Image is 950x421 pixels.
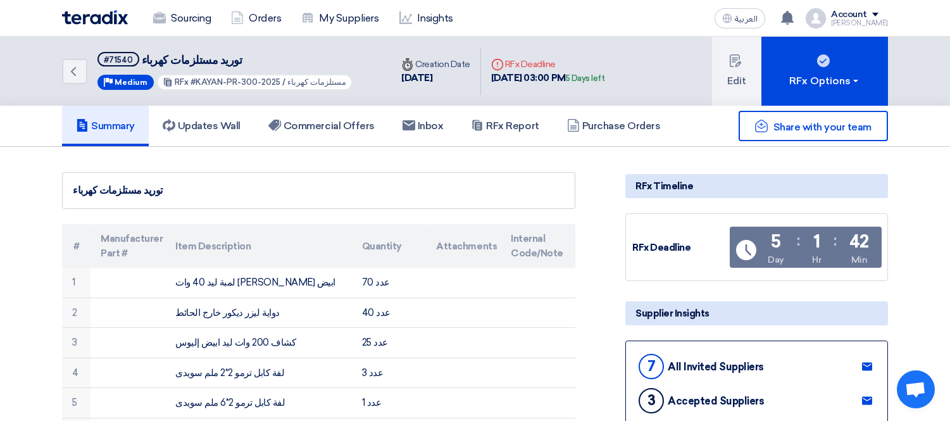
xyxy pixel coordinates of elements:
div: 7 [639,354,664,379]
div: Min [851,253,868,267]
span: #KAYAN-PR-300-2025 / مستلزمات كهرباء [191,77,346,87]
td: كشاف 200 وات ليد ابيض إليوس [165,328,351,358]
h5: Commercial Offers [268,120,375,132]
a: Summary [62,106,149,146]
td: 4 [62,358,91,388]
th: # [62,224,91,268]
button: RFx Options [761,37,888,106]
a: Inbox [389,106,458,146]
div: : [797,229,800,252]
div: RFx Deadline [632,241,727,255]
div: Supplier Insights [625,301,888,325]
td: 5 [62,388,91,418]
div: RFx Options [789,73,861,89]
button: Edit [712,37,761,106]
span: Medium [115,78,147,87]
div: Hr [812,253,821,267]
div: #71540 [104,56,133,64]
div: توريد مستلزمات كهرباء [73,183,565,198]
a: Updates Wall [149,106,254,146]
button: العربية [715,8,765,28]
div: 5 Days left [566,72,605,85]
th: Item Description [165,224,351,268]
td: لمبة ليد 40 وات [PERSON_NAME] ابيض [165,268,351,298]
td: لفة كابل ترمو 2*2 ملم سويدى [165,358,351,388]
td: 2 [62,298,91,328]
div: Day [768,253,784,267]
td: 70 عدد [352,268,427,298]
th: Quantity [352,224,427,268]
div: : [834,229,837,252]
div: [PERSON_NAME] [831,20,888,27]
h5: Summary [76,120,135,132]
div: Open chat [897,370,935,408]
div: 1 [813,233,820,251]
a: Orders [221,4,291,32]
span: توريد مستلزمات كهرباء [142,53,242,67]
div: Accepted Suppliers [668,395,764,407]
td: 1 [62,268,91,298]
span: العربية [735,15,758,23]
th: Attachments [426,224,501,268]
td: 3 عدد [352,358,427,388]
td: 3 [62,328,91,358]
div: Account [831,9,867,20]
h5: توريد مستلزمات كهرباء [97,52,353,68]
h5: Updates Wall [163,120,241,132]
td: 25 عدد [352,328,427,358]
th: Manufacturer Part # [91,224,165,268]
div: RFx Deadline [491,58,605,71]
span: Share with your team [773,121,872,133]
a: Purchase Orders [553,106,675,146]
td: دواية ليزر ديكور خارج الحائط [165,298,351,328]
div: All Invited Suppliers [668,361,764,373]
td: 1 عدد [352,388,427,418]
div: [DATE] [401,71,470,85]
a: Insights [389,4,463,32]
h5: Purchase Orders [567,120,661,132]
th: Internal Code/Note [501,224,575,268]
img: profile_test.png [806,8,826,28]
td: لفة كابل ترمو 2*6 ملم سويدى [165,388,351,418]
span: RFx [175,77,189,87]
h5: Inbox [403,120,444,132]
div: 3 [639,388,664,413]
img: Teradix logo [62,10,128,25]
div: 42 [849,233,869,251]
div: Creation Date [401,58,470,71]
td: 40 عدد [352,298,427,328]
div: [DATE] 03:00 PM [491,71,605,85]
a: My Suppliers [291,4,389,32]
a: Commercial Offers [254,106,389,146]
div: RFx Timeline [625,174,888,198]
a: RFx Report [457,106,553,146]
a: Sourcing [143,4,221,32]
h5: RFx Report [471,120,539,132]
div: 5 [771,233,781,251]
